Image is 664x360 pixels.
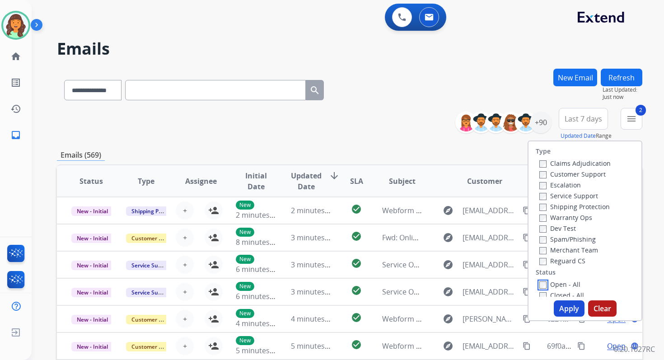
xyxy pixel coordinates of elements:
[208,286,219,297] mat-icon: person_add
[553,69,597,86] button: New Email
[183,232,187,243] span: +
[539,182,547,189] input: Escalation
[351,204,362,215] mat-icon: check_circle
[57,40,642,58] h2: Emails
[463,313,518,324] span: [PERSON_NAME][EMAIL_ADDRESS][DOMAIN_NAME]
[631,342,639,350] mat-icon: language
[539,247,547,254] input: Merchant Team
[176,229,194,247] button: +
[236,291,284,301] span: 6 minutes ago
[539,281,547,289] input: Open - All
[539,204,547,211] input: Shipping Protection
[607,341,626,351] span: Open
[291,170,322,192] span: Updated Date
[626,113,637,124] mat-icon: menu
[208,341,219,351] mat-icon: person_add
[601,69,642,86] button: Refresh
[351,312,362,323] mat-icon: check_circle
[530,112,552,133] div: +90
[539,213,592,222] label: Warranty Ops
[536,147,551,156] label: Type
[539,246,598,254] label: Merchant Team
[382,206,587,215] span: Webform from [EMAIL_ADDRESS][DOMAIN_NAME] on [DATE]
[176,310,194,328] button: +
[463,232,518,243] span: [EMAIL_ADDRESS][DOMAIN_NAME]
[614,344,655,355] p: 0.20.1027RC
[10,51,21,62] mat-icon: home
[539,291,584,299] label: Closed - All
[539,215,547,222] input: Warranty Ops
[236,282,254,291] p: New
[539,258,547,265] input: Reguard CS
[463,286,518,297] span: [EMAIL_ADDRESS][DOMAIN_NAME]
[443,313,454,324] mat-icon: explore
[71,288,113,297] span: New - Initial
[539,225,547,233] input: Dev Test
[443,259,454,270] mat-icon: explore
[539,171,547,178] input: Customer Support
[443,232,454,243] mat-icon: explore
[539,170,606,178] label: Customer Support
[208,259,219,270] mat-icon: person_add
[539,181,581,189] label: Escalation
[382,314,643,324] span: Webform from [PERSON_NAME][EMAIL_ADDRESS][DOMAIN_NAME] on [DATE]
[467,176,502,187] span: Customer
[351,285,362,296] mat-icon: check_circle
[183,286,187,297] span: +
[443,341,454,351] mat-icon: explore
[208,205,219,216] mat-icon: person_add
[236,346,284,355] span: 5 minutes ago
[463,205,518,216] span: [EMAIL_ADDRESS][DOMAIN_NAME]
[236,210,284,220] span: 2 minutes ago
[523,234,531,242] mat-icon: content_copy
[3,13,28,38] img: avatar
[621,108,642,130] button: 2
[291,314,339,324] span: 4 minutes ago
[176,283,194,301] button: +
[309,85,320,96] mat-icon: search
[176,337,194,355] button: +
[126,234,185,243] span: Customer Support
[291,287,339,297] span: 3 minutes ago
[176,256,194,274] button: +
[536,268,556,277] label: Status
[126,261,178,270] span: Service Support
[603,94,642,101] span: Just now
[126,315,185,324] span: Customer Support
[236,264,284,274] span: 6 minutes ago
[539,192,598,200] label: Service Support
[236,237,284,247] span: 8 minutes ago
[539,193,547,200] input: Service Support
[382,341,587,351] span: Webform from [EMAIL_ADDRESS][DOMAIN_NAME] on [DATE]
[565,117,602,121] span: Last 7 days
[523,261,531,269] mat-icon: content_copy
[291,233,339,243] span: 3 minutes ago
[126,288,178,297] span: Service Support
[329,170,340,181] mat-icon: arrow_downward
[236,255,254,264] p: New
[382,233,581,243] span: Fwd: Online Form Submission #51454 for Online Reporting
[523,206,531,215] mat-icon: content_copy
[183,341,187,351] span: +
[291,206,339,215] span: 2 minutes ago
[559,108,608,130] button: Last 7 days
[539,202,610,211] label: Shipping Protection
[71,234,113,243] span: New - Initial
[539,236,547,243] input: Spam/Phishing
[463,259,518,270] span: [EMAIL_ADDRESS][DOMAIN_NAME]
[208,232,219,243] mat-icon: person_add
[523,315,531,323] mat-icon: content_copy
[577,342,585,350] mat-icon: content_copy
[603,86,642,94] span: Last Updated:
[523,342,531,350] mat-icon: content_copy
[539,257,585,265] label: Reguard CS
[10,130,21,140] mat-icon: inbox
[351,258,362,269] mat-icon: check_circle
[138,176,154,187] span: Type
[291,341,339,351] span: 5 minutes ago
[523,288,531,296] mat-icon: content_copy
[185,176,217,187] span: Assignee
[71,342,113,351] span: New - Initial
[636,105,646,116] span: 2
[236,170,276,192] span: Initial Date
